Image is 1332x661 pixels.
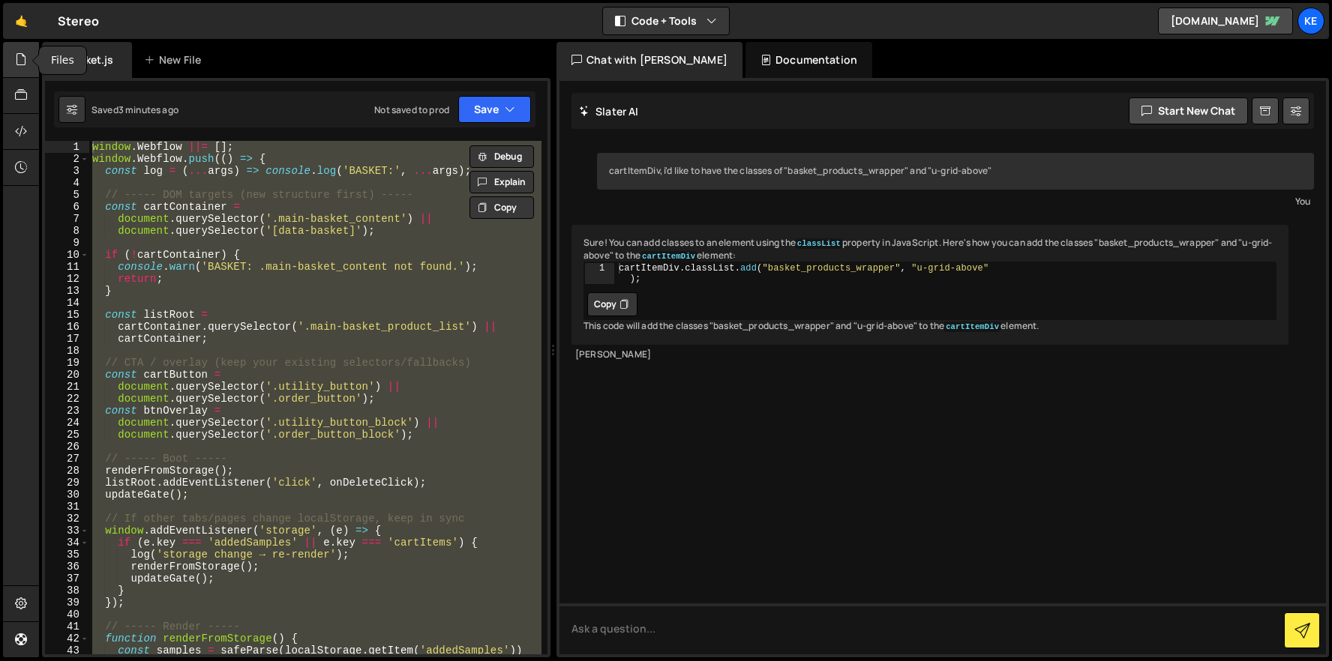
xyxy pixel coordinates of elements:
[45,525,89,537] div: 33
[45,333,89,345] div: 17
[45,165,89,177] div: 3
[45,561,89,573] div: 36
[469,145,534,168] button: Debug
[45,309,89,321] div: 15
[944,322,1000,332] code: cartItemDiv
[45,453,89,465] div: 27
[118,103,178,116] div: 3 minutes ago
[1129,97,1248,124] button: Start new chat
[45,429,89,441] div: 25
[45,477,89,489] div: 29
[45,609,89,621] div: 40
[45,633,89,645] div: 42
[571,225,1288,345] div: Sure! You can add classes to an element using the property in JavaScript. Here's how you can add ...
[640,251,697,262] code: cartItemDiv
[45,573,89,585] div: 37
[45,153,89,165] div: 2
[575,348,1285,361] div: [PERSON_NAME]
[556,42,742,78] div: Chat with [PERSON_NAME]
[45,501,89,513] div: 31
[45,177,89,189] div: 4
[1158,7,1293,34] a: [DOMAIN_NAME]
[469,171,534,193] button: Explain
[597,153,1314,190] div: cartItemDiv, i'd like to have the classes of "basket_products_wrapper" and "u-grid-above"
[45,225,89,237] div: 8
[58,12,99,30] div: Stereo
[796,238,842,249] code: classList
[45,537,89,549] div: 34
[45,405,89,417] div: 23
[45,321,89,333] div: 16
[45,489,89,501] div: 30
[45,465,89,477] div: 28
[45,441,89,453] div: 26
[579,104,639,118] h2: Slater AI
[144,52,207,67] div: New File
[374,103,449,116] div: Not saved to prod
[1297,7,1324,34] a: Ke
[45,213,89,225] div: 7
[45,237,89,249] div: 9
[45,597,89,609] div: 39
[45,297,89,309] div: 14
[39,46,86,74] div: Files
[45,621,89,633] div: 41
[66,52,113,67] div: Basket.js
[45,393,89,405] div: 22
[45,357,89,369] div: 19
[603,7,729,34] button: Code + Tools
[45,285,89,297] div: 13
[469,196,534,219] button: Copy
[91,103,178,116] div: Saved
[45,273,89,285] div: 12
[45,201,89,213] div: 6
[601,193,1310,209] div: You
[45,249,89,261] div: 10
[45,345,89,357] div: 18
[45,369,89,381] div: 20
[458,96,531,123] button: Save
[45,417,89,429] div: 24
[45,141,89,153] div: 1
[45,189,89,201] div: 5
[587,292,637,316] button: Copy
[745,42,872,78] div: Documentation
[585,263,614,284] div: 1
[45,261,89,273] div: 11
[3,3,40,39] a: 🤙
[45,513,89,525] div: 32
[45,585,89,597] div: 38
[45,549,89,561] div: 35
[45,381,89,393] div: 21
